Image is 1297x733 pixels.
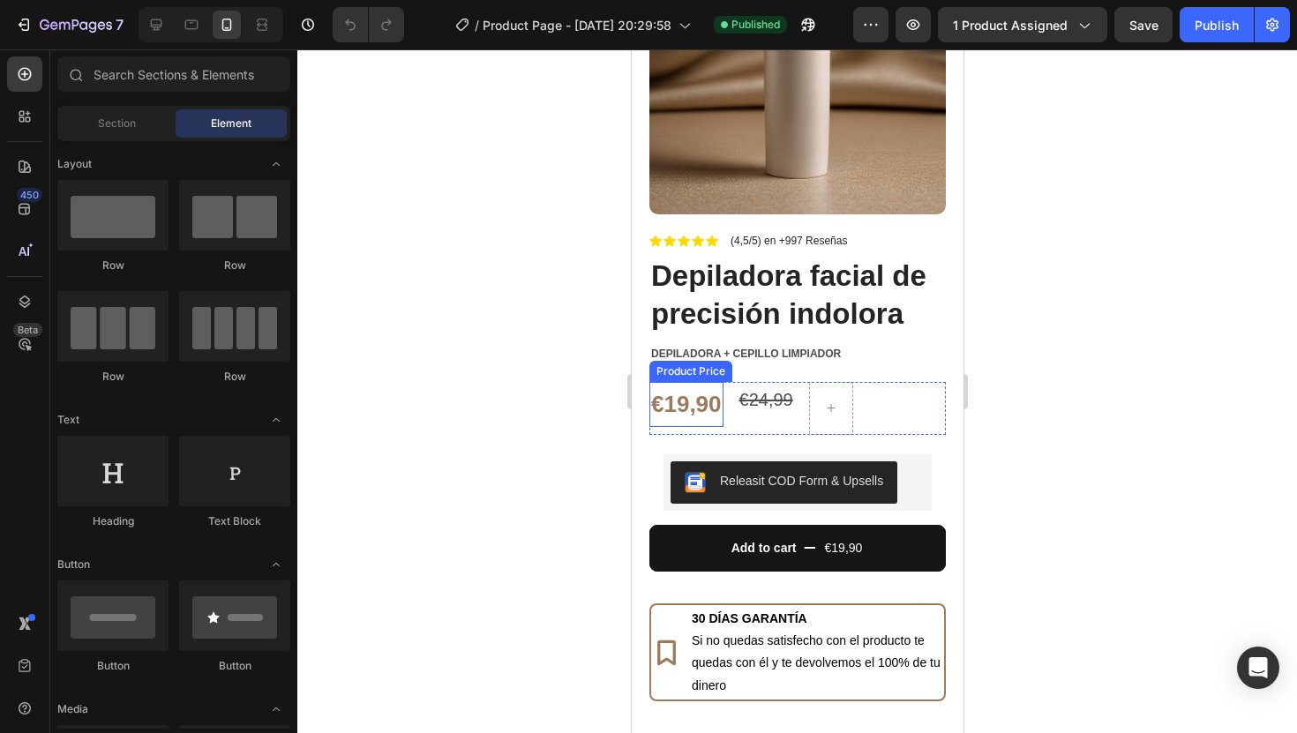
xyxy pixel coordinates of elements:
[7,7,131,42] button: 7
[333,7,404,42] div: Undo/Redo
[57,513,169,529] div: Heading
[475,16,479,34] span: /
[57,369,169,385] div: Row
[262,550,290,579] span: Toggle open
[211,116,251,131] span: Element
[632,49,963,733] iframe: Design area
[17,188,42,202] div: 450
[116,14,124,35] p: 7
[179,658,290,674] div: Button
[953,16,1068,34] span: 1 product assigned
[483,16,671,34] span: Product Page - [DATE] 20:29:58
[262,150,290,178] span: Toggle open
[262,406,290,434] span: Toggle open
[57,258,169,273] div: Row
[57,557,90,572] span: Button
[262,695,290,723] span: Toggle open
[57,412,79,428] span: Text
[57,156,92,172] span: Layout
[1180,7,1254,42] button: Publish
[13,323,42,337] div: Beta
[731,17,780,33] span: Published
[57,701,88,717] span: Media
[98,116,136,131] span: Section
[1114,7,1173,42] button: Save
[179,513,290,529] div: Text Block
[179,258,290,273] div: Row
[1129,18,1158,33] span: Save
[57,658,169,674] div: Button
[57,56,290,92] input: Search Sections & Elements
[1195,16,1239,34] div: Publish
[1237,647,1279,689] div: Open Intercom Messenger
[179,369,290,385] div: Row
[938,7,1107,42] button: 1 product assigned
